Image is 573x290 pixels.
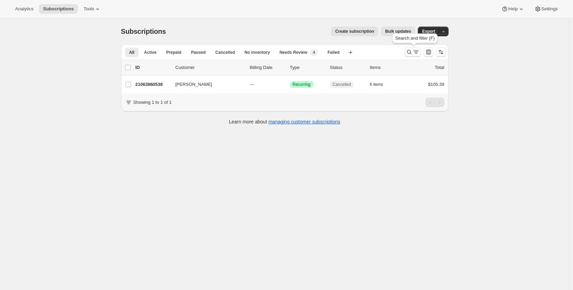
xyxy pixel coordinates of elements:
div: Items [370,64,404,71]
button: 6 items [370,80,391,89]
p: 21063860538 [135,81,170,88]
button: [PERSON_NAME] [171,79,240,90]
span: Tools [83,6,94,12]
span: Cancelled [215,50,235,55]
p: Showing 1 to 1 of 1 [133,99,172,106]
span: Failed [328,50,340,55]
span: Help [508,6,517,12]
div: IDCustomerBilling DateTypeStatusItemsTotal [135,64,444,71]
span: --- [250,82,254,87]
button: Settings [530,4,562,14]
button: Help [497,4,529,14]
button: Create subscription [331,27,378,36]
p: Total [435,64,444,71]
span: No inventory [244,50,270,55]
button: Export [418,27,439,36]
span: $105.39 [428,82,444,87]
span: 6 items [370,82,383,87]
span: Needs Review [280,50,308,55]
button: Analytics [11,4,38,14]
button: Search and filter results [404,47,421,57]
p: Billing Date [250,64,284,71]
p: Customer [175,64,244,71]
p: Learn more about [229,118,340,125]
button: Bulk updates [381,27,415,36]
div: Type [290,64,324,71]
button: Customize table column order and visibility [424,47,433,57]
span: Paused [191,50,206,55]
span: Create subscription [335,29,374,34]
span: Active [144,50,157,55]
p: ID [135,64,170,71]
span: All [129,50,134,55]
span: Subscriptions [121,28,166,35]
a: managing customer subscriptions [268,119,340,124]
div: 21063860538[PERSON_NAME]---SuccessRecurringCancelled6 items$105.39 [135,80,444,89]
p: Status [330,64,364,71]
nav: Pagination [425,98,444,107]
button: Subscriptions [39,4,78,14]
span: Subscriptions [43,6,74,12]
span: 4 [313,50,315,55]
span: Analytics [15,6,33,12]
button: Tools [79,4,105,14]
span: Settings [541,6,558,12]
span: Prepaid [166,50,181,55]
span: Export [422,29,435,34]
span: Recurring [293,82,311,87]
span: [PERSON_NAME] [175,81,212,88]
span: Cancelled [333,82,351,87]
span: Bulk updates [385,29,411,34]
button: Create new view [345,48,356,57]
button: Sort the results [436,47,446,57]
